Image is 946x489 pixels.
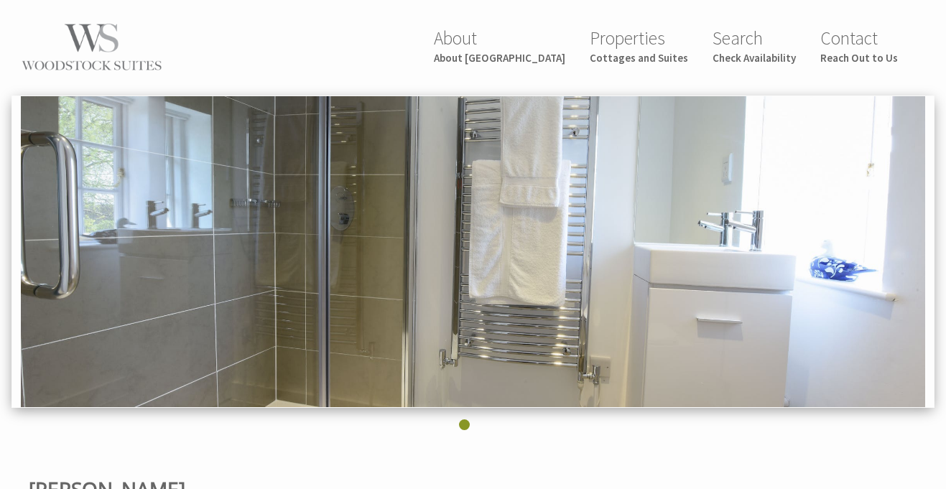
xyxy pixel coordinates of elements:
[713,27,796,65] a: SearchCheck Availability
[20,21,164,75] img: Woodstock Suites
[713,51,796,65] small: Check Availability
[434,51,565,65] small: About [GEOGRAPHIC_DATA]
[820,51,898,65] small: Reach Out to Us
[590,27,688,65] a: PropertiesCottages and Suites
[434,27,565,65] a: AboutAbout [GEOGRAPHIC_DATA]
[590,51,688,65] small: Cottages and Suites
[820,27,898,65] a: ContactReach Out to Us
